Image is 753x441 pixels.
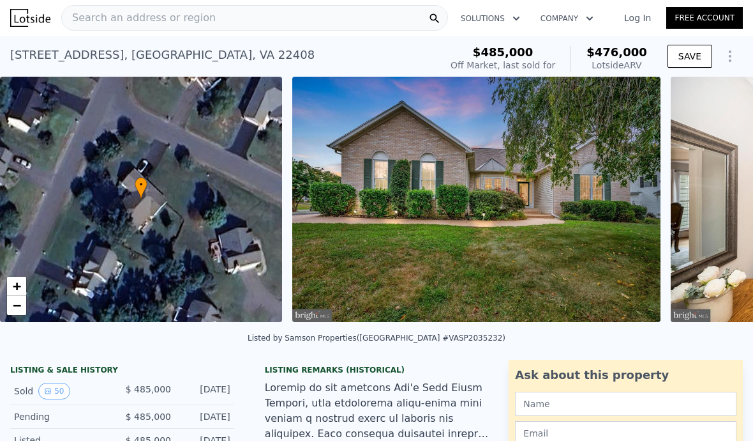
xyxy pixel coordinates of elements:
[265,365,489,375] div: Listing Remarks (Historical)
[666,7,743,29] a: Free Account
[181,410,230,423] div: [DATE]
[10,365,234,378] div: LISTING & SALE HISTORY
[13,297,21,313] span: −
[586,45,647,59] span: $476,000
[62,10,216,26] span: Search an address or region
[609,12,666,24] a: Log In
[38,383,70,399] button: View historical data
[473,45,533,59] span: $485,000
[515,392,736,416] input: Name
[13,278,21,294] span: +
[530,7,604,30] button: Company
[7,277,26,296] a: Zoom in
[451,59,555,72] div: Off Market, last sold for
[10,46,315,64] div: [STREET_ADDRESS] , [GEOGRAPHIC_DATA] , VA 22408
[181,383,230,399] div: [DATE]
[586,59,647,72] div: Lotside ARV
[7,296,26,315] a: Zoom out
[515,366,736,384] div: Ask about this property
[292,77,660,322] img: Sale: 167454904 Parcel: 100087697
[135,179,147,190] span: •
[667,45,712,68] button: SAVE
[14,383,112,399] div: Sold
[717,43,743,69] button: Show Options
[126,384,171,394] span: $ 485,000
[14,410,112,423] div: Pending
[135,177,147,199] div: •
[10,9,50,27] img: Lotside
[126,412,171,422] span: $ 485,000
[451,7,530,30] button: Solutions
[248,334,505,343] div: Listed by Samson Properties ([GEOGRAPHIC_DATA] #VASP2035232)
